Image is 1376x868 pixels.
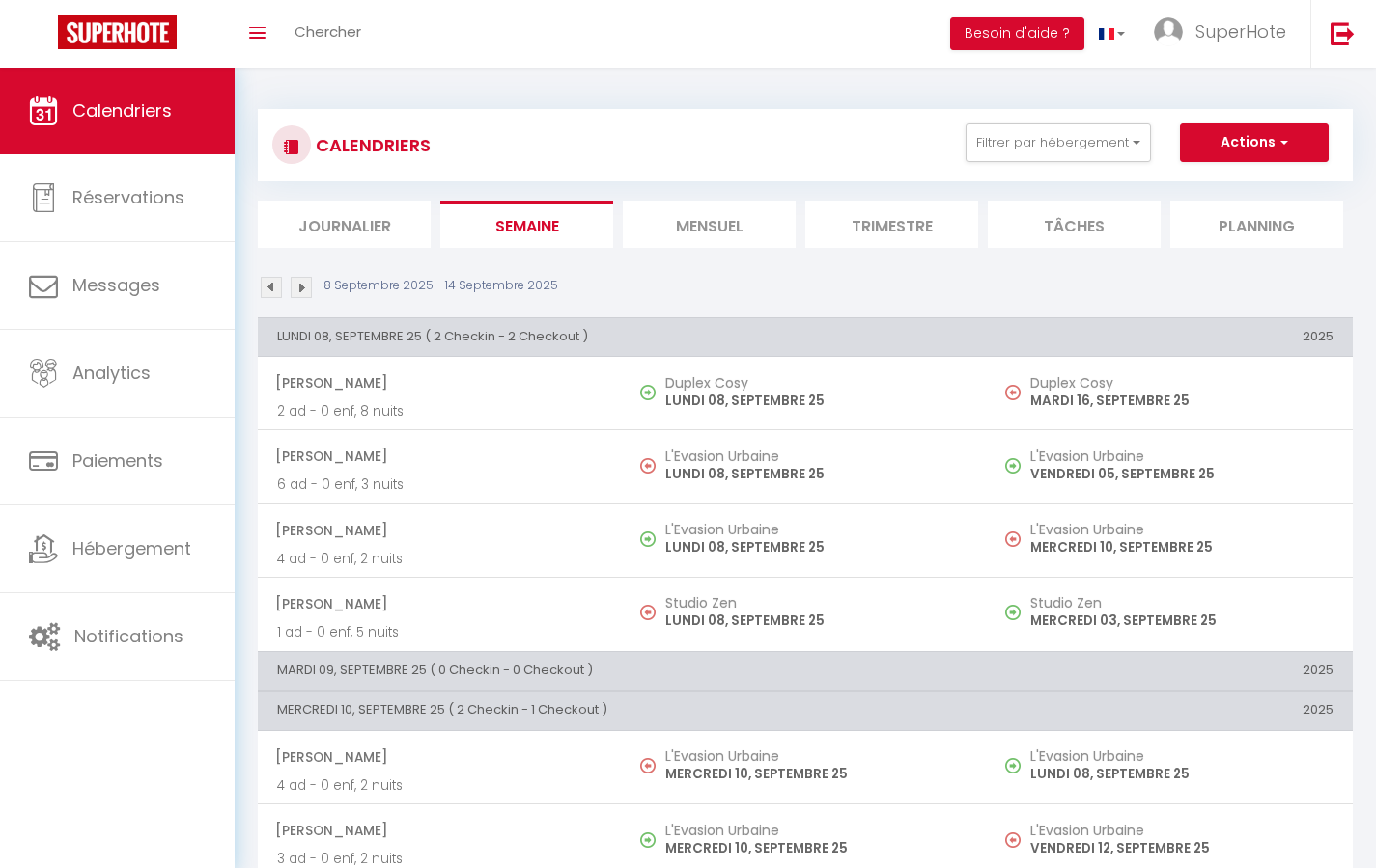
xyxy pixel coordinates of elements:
li: Planning [1170,201,1343,248]
h5: L'Evasion Urbaine [665,448,969,464]
span: SuperHote [1195,19,1286,43]
img: NO IMAGE [1005,758,1021,773]
button: Ouvrir le widget de chat LiveChat [15,8,73,66]
img: ... [1154,17,1183,46]
img: NO IMAGE [1005,385,1021,400]
button: Actions [1180,123,1329,162]
p: 6 ad - 0 enf, 3 nuits [277,475,604,495]
button: Besoin d'aide ? [950,17,1084,50]
h5: L'Evasion Urbaine [1030,522,1334,537]
span: Chercher [295,21,361,41]
span: [PERSON_NAME] [275,365,604,401]
span: Calendriers [72,98,172,122]
li: Tâches [988,201,1161,248]
h3: CALENDRIERS [311,123,431,167]
span: Notifications [74,624,183,648]
h5: L'Evasion Urbaine [665,748,969,764]
img: NO IMAGE [1005,458,1021,474]
span: Hébergement [72,536,191,560]
h5: L'Evasion Urbaine [1030,448,1334,464]
h5: Studio Zen [665,595,969,610]
p: LUNDI 08, SEPTEMBRE 25 [665,464,969,484]
img: NO IMAGE [1005,531,1021,547]
span: Messages [72,273,160,297]
p: MERCREDI 03, SEPTEMBRE 25 [1030,610,1334,631]
p: MERCREDI 10, SEPTEMBRE 25 [665,838,969,858]
li: Semaine [440,201,613,248]
p: LUNDI 08, SEPTEMBRE 25 [665,610,969,631]
img: NO IMAGE [640,458,656,474]
li: Trimestre [805,201,978,248]
p: VENDREDI 12, SEPTEMBRE 25 [1030,838,1334,858]
p: VENDREDI 05, SEPTEMBRE 25 [1030,464,1334,484]
h5: L'Evasion Urbaine [1030,748,1334,764]
span: Analytics [72,361,151,385]
p: 1 ad - 0 enf, 5 nuits [277,622,604,642]
img: Super Booking [58,15,177,49]
img: NO IMAGE [640,605,656,620]
p: 4 ad - 0 enf, 2 nuits [277,775,604,796]
th: 2025 [988,651,1353,690]
p: MERCREDI 10, SEPTEMBRE 25 [1030,537,1334,557]
span: [PERSON_NAME] [275,512,604,549]
li: Journalier [258,201,431,248]
h5: Duplex Cosy [1030,375,1334,391]
button: Filtrer par hébergement [966,123,1151,162]
p: 4 ad - 0 enf, 2 nuits [277,549,604,569]
span: Réservations [72,185,184,209]
p: 8 Septembre 2025 - 14 Septembre 2025 [323,277,558,295]
th: LUNDI 08, SEPTEMBRE 25 ( 2 Checkin - 2 Checkout ) [258,317,988,356]
span: [PERSON_NAME] [275,438,604,475]
span: [PERSON_NAME] [275,739,604,775]
p: LUNDI 08, SEPTEMBRE 25 [665,537,969,557]
h5: L'Evasion Urbaine [1030,823,1334,838]
span: [PERSON_NAME] [275,812,604,849]
th: 2025 [988,692,1353,730]
th: MARDI 09, SEPTEMBRE 25 ( 0 Checkin - 0 Checkout ) [258,651,988,690]
p: LUNDI 08, SEPTEMBRE 25 [1030,764,1334,784]
h5: L'Evasion Urbaine [665,823,969,838]
th: MERCREDI 10, SEPTEMBRE 25 ( 2 Checkin - 1 Checkout ) [258,692,988,730]
img: NO IMAGE [1005,832,1021,848]
img: NO IMAGE [640,758,656,773]
p: 2 ad - 0 enf, 8 nuits [277,401,604,421]
th: 2025 [988,317,1353,356]
span: Paiements [72,448,163,473]
span: [PERSON_NAME] [275,585,604,622]
p: MERCREDI 10, SEPTEMBRE 25 [665,764,969,784]
h5: Studio Zen [1030,595,1334,610]
li: Mensuel [623,201,796,248]
p: MARDI 16, SEPTEMBRE 25 [1030,391,1334,411]
p: LUNDI 08, SEPTEMBRE 25 [665,391,969,411]
img: logout [1331,21,1355,45]
h5: Duplex Cosy [665,375,969,391]
h5: L'Evasion Urbaine [665,522,969,537]
img: NO IMAGE [1005,605,1021,620]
